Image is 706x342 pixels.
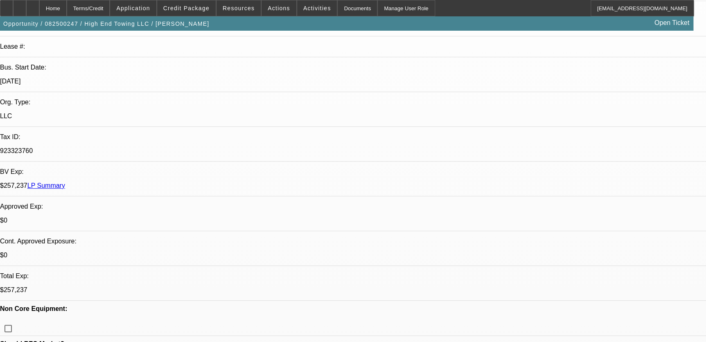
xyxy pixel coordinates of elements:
[223,5,255,11] span: Resources
[651,16,692,30] a: Open Ticket
[303,5,331,11] span: Activities
[217,0,261,16] button: Resources
[262,0,296,16] button: Actions
[110,0,156,16] button: Application
[268,5,290,11] span: Actions
[116,5,150,11] span: Application
[157,0,216,16] button: Credit Package
[297,0,337,16] button: Activities
[27,182,65,189] a: LP Summary
[163,5,210,11] span: Credit Package
[3,20,209,27] span: Opportunity / 082500247 / High End Towing LLC / [PERSON_NAME]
